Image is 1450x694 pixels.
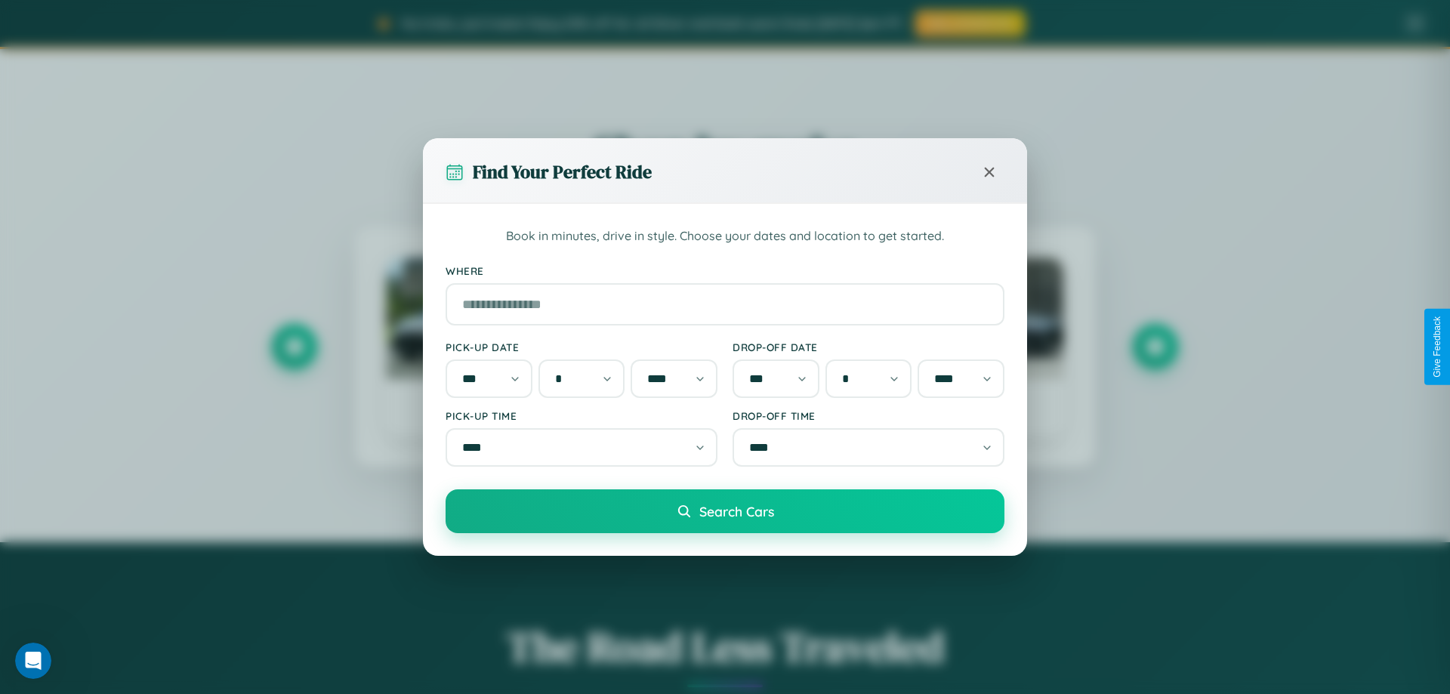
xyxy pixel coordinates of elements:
[446,409,717,422] label: Pick-up Time
[733,409,1004,422] label: Drop-off Time
[446,227,1004,246] p: Book in minutes, drive in style. Choose your dates and location to get started.
[446,341,717,353] label: Pick-up Date
[699,503,774,520] span: Search Cars
[733,341,1004,353] label: Drop-off Date
[446,489,1004,533] button: Search Cars
[473,159,652,184] h3: Find Your Perfect Ride
[446,264,1004,277] label: Where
